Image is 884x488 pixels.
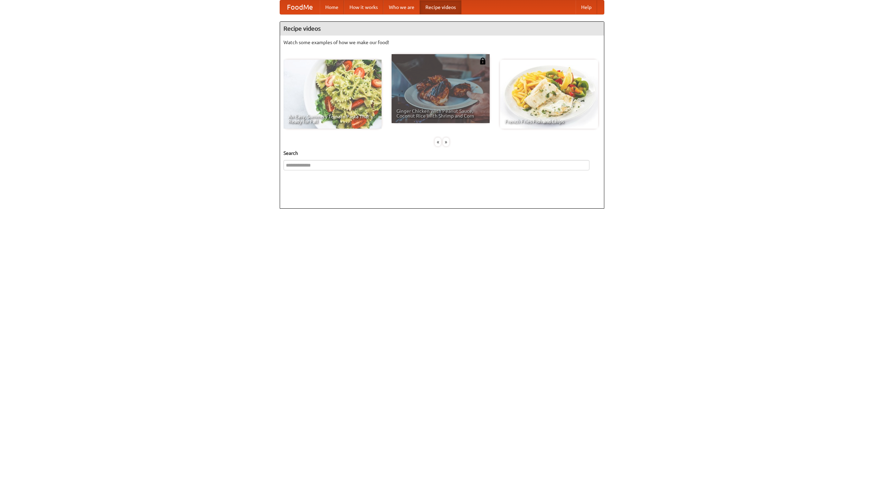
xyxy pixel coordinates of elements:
[280,0,320,14] a: FoodMe
[435,138,441,146] div: «
[284,60,382,129] a: An Easy, Summery Tomato Pasta That's Ready for Fall
[288,114,377,124] span: An Easy, Summery Tomato Pasta That's Ready for Fall
[284,39,600,46] p: Watch some examples of how we make our food!
[280,22,604,36] h4: Recipe videos
[505,119,593,124] span: French Fries Fish and Chips
[420,0,461,14] a: Recipe videos
[479,58,486,64] img: 483408.png
[284,150,600,157] h5: Search
[443,138,449,146] div: »
[576,0,597,14] a: Help
[320,0,344,14] a: Home
[344,0,383,14] a: How it works
[383,0,420,14] a: Who we are
[500,60,598,129] a: French Fries Fish and Chips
